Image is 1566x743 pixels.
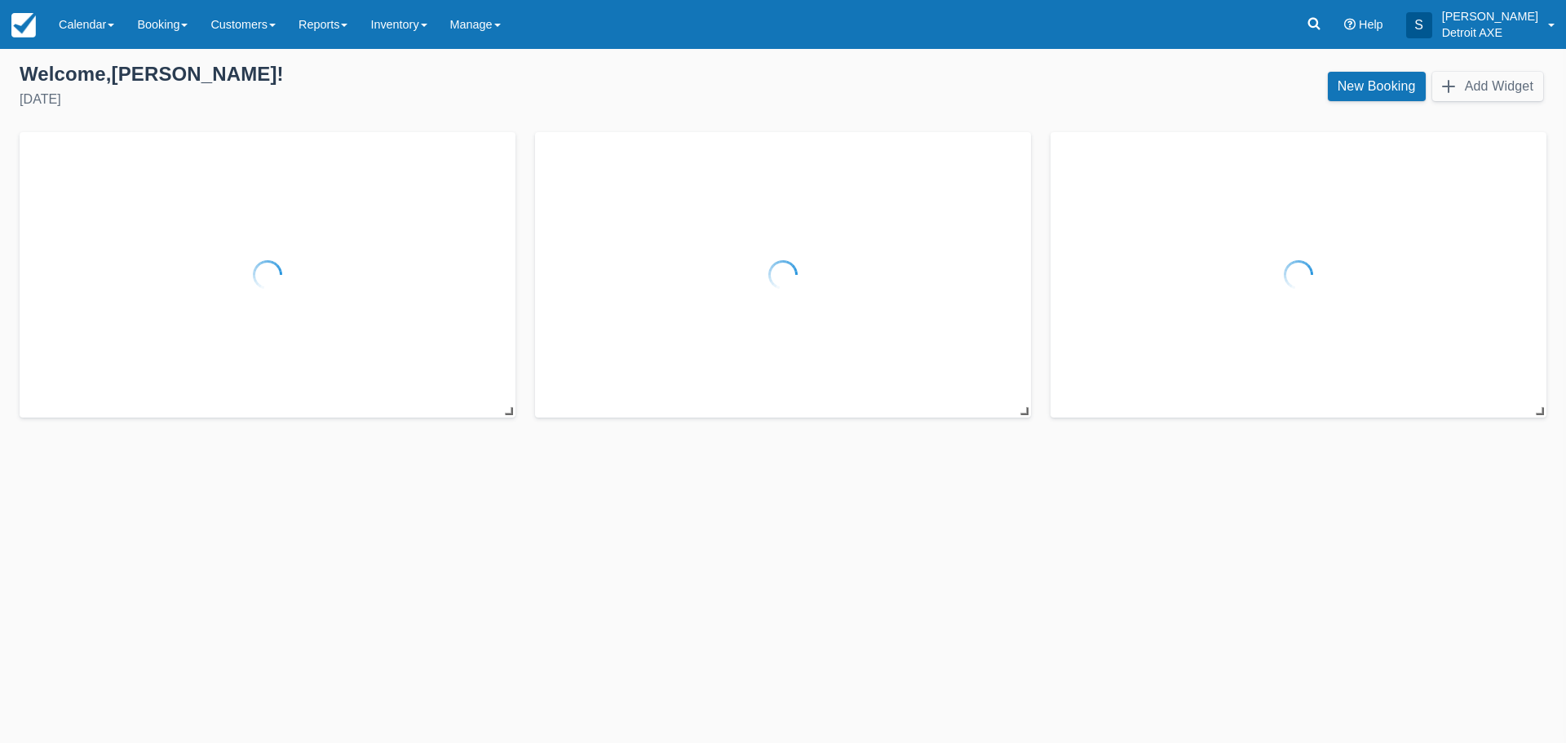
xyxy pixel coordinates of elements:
[1359,18,1383,31] span: Help
[20,62,770,86] div: Welcome , [PERSON_NAME] !
[1328,72,1426,101] a: New Booking
[1442,8,1538,24] p: [PERSON_NAME]
[11,13,36,38] img: checkfront-main-nav-mini-logo.png
[1442,24,1538,41] p: Detroit AXE
[1432,72,1543,101] button: Add Widget
[1406,12,1432,38] div: S
[1344,19,1356,30] i: Help
[20,90,770,109] div: [DATE]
